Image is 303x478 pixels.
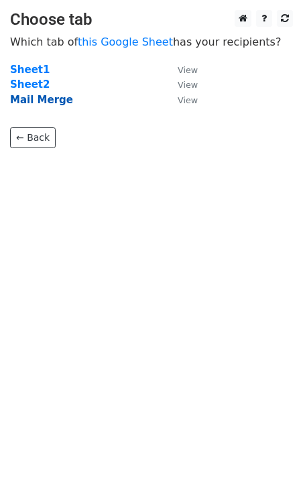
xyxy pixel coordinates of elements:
small: View [178,80,198,90]
iframe: Chat Widget [236,414,303,478]
a: View [164,78,198,91]
a: Sheet1 [10,64,50,76]
a: View [164,64,198,76]
small: View [178,65,198,75]
small: View [178,95,198,105]
a: Sheet2 [10,78,50,91]
a: View [164,94,198,106]
h3: Choose tab [10,10,293,29]
a: Mail Merge [10,94,73,106]
a: ← Back [10,127,56,148]
a: this Google Sheet [78,36,173,48]
p: Which tab of has your recipients? [10,35,293,49]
